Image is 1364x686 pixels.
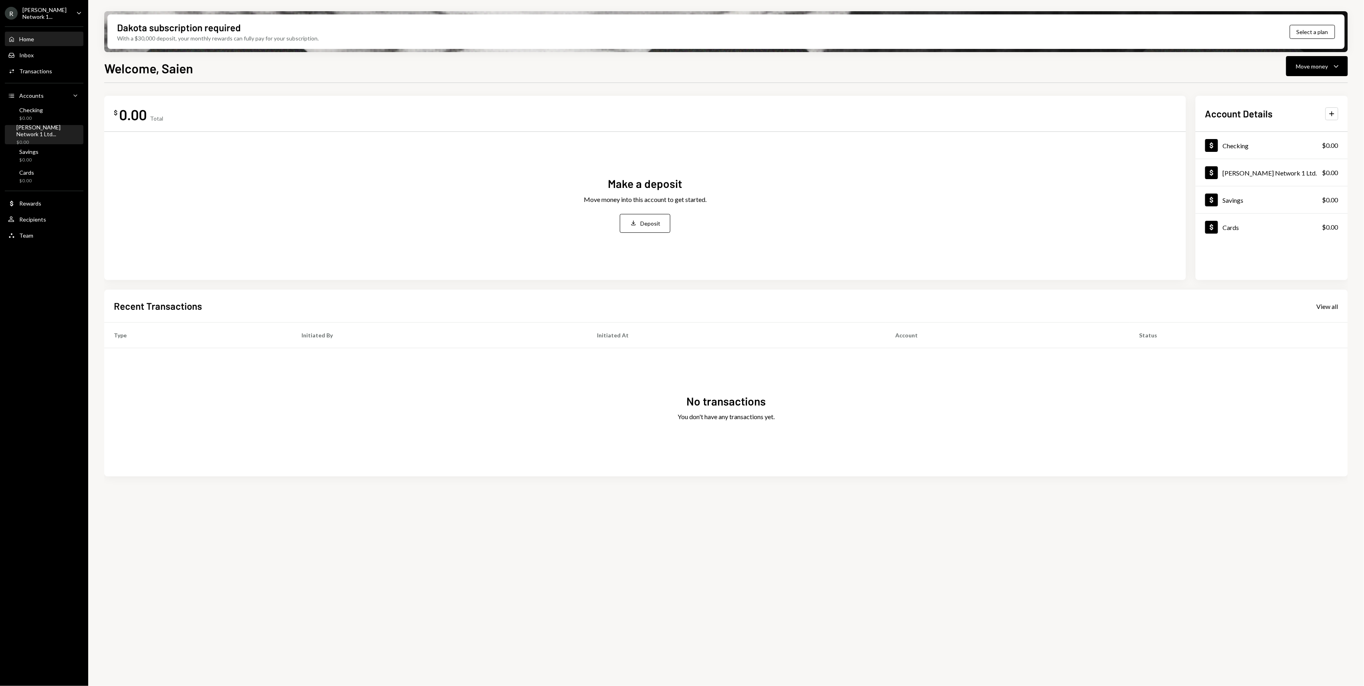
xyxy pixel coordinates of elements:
[5,48,83,62] a: Inbox
[104,323,292,348] th: Type
[1196,214,1348,240] a: Cards$0.00
[19,157,38,163] div: $0.00
[1205,107,1273,120] h2: Account Details
[678,412,775,422] div: You don't have any transactions yet.
[1196,159,1348,186] a: [PERSON_NAME] Network 1 Ltd.$0.00
[19,200,41,207] div: Rewards
[19,232,33,239] div: Team
[119,105,147,123] div: 0.00
[1322,195,1338,205] div: $0.00
[5,228,83,242] a: Team
[1223,142,1249,149] div: Checking
[19,107,43,113] div: Checking
[1317,302,1338,311] a: View all
[104,60,193,76] h1: Welcome, Saien
[5,32,83,46] a: Home
[620,214,670,233] button: Deposit
[114,109,117,117] div: $
[1296,62,1328,71] div: Move money
[1223,196,1244,204] div: Savings
[19,115,43,122] div: $0.00
[19,148,38,155] div: Savings
[19,92,44,99] div: Accounts
[16,139,80,146] div: $0.00
[5,7,18,20] div: R
[5,125,83,144] a: [PERSON_NAME] Network 1 Ltd...$0.00
[114,299,202,313] h2: Recent Transactions
[686,393,766,409] div: No transactions
[19,52,34,59] div: Inbox
[19,178,34,184] div: $0.00
[1196,132,1348,159] a: Checking$0.00
[22,6,70,20] div: [PERSON_NAME] Network 1...
[5,146,83,165] a: Savings$0.00
[19,36,34,42] div: Home
[886,323,1130,348] th: Account
[1196,186,1348,213] a: Savings$0.00
[16,124,80,137] div: [PERSON_NAME] Network 1 Ltd...
[584,195,706,204] div: Move money into this account to get started.
[1223,224,1239,231] div: Cards
[1130,323,1348,348] th: Status
[117,34,319,42] div: With a $30,000 deposit, your monthly rewards can fully pay for your subscription.
[1290,25,1335,39] button: Select a plan
[5,104,83,123] a: Checking$0.00
[1322,141,1338,150] div: $0.00
[19,169,34,176] div: Cards
[1223,169,1317,177] div: [PERSON_NAME] Network 1 Ltd.
[5,88,83,103] a: Accounts
[588,323,886,348] th: Initiated At
[5,212,83,226] a: Recipients
[5,196,83,210] a: Rewards
[19,216,46,223] div: Recipients
[5,64,83,78] a: Transactions
[19,68,52,75] div: Transactions
[1317,303,1338,311] div: View all
[608,176,682,192] div: Make a deposit
[150,115,163,122] div: Total
[292,323,587,348] th: Initiated By
[117,21,241,34] div: Dakota subscription required
[1322,168,1338,178] div: $0.00
[640,219,660,228] div: Deposit
[1322,222,1338,232] div: $0.00
[5,167,83,186] a: Cards$0.00
[1286,56,1348,76] button: Move money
